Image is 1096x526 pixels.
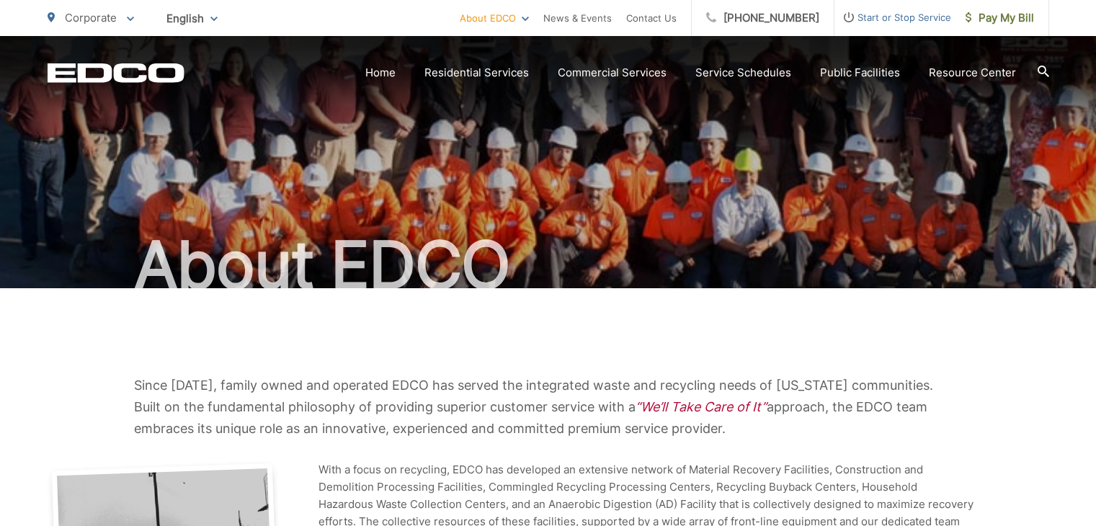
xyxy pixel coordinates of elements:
[48,63,184,83] a: EDCD logo. Return to the homepage.
[65,11,117,24] span: Corporate
[424,64,529,81] a: Residential Services
[558,64,667,81] a: Commercial Services
[460,9,529,27] a: About EDCO
[695,64,791,81] a: Service Schedules
[156,6,228,31] span: English
[134,375,963,440] p: Since [DATE], family owned and operated EDCO has served the integrated waste and recycling needs ...
[543,9,612,27] a: News & Events
[636,399,767,414] em: “We’ll Take Care of It”
[48,229,1049,301] h1: About EDCO
[365,64,396,81] a: Home
[929,64,1016,81] a: Resource Center
[626,9,677,27] a: Contact Us
[966,9,1034,27] span: Pay My Bill
[820,64,900,81] a: Public Facilities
